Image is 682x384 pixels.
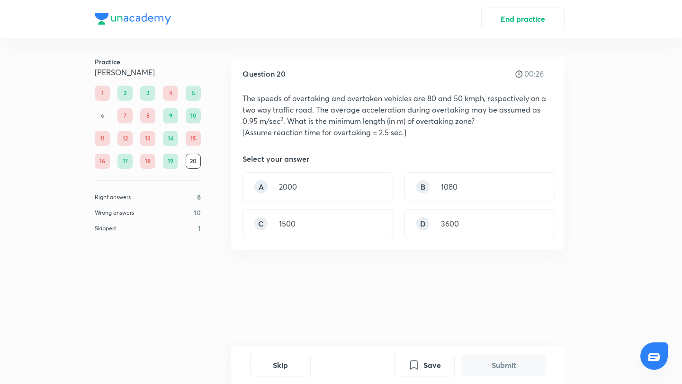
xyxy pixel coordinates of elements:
h5: Select your answer [242,153,309,165]
p: Wrong answers [95,209,134,217]
div: 18 [140,154,155,169]
p: 3600 [441,218,459,229]
div: 17 [117,154,133,169]
sup: 2 [280,115,283,122]
img: Company Logo [95,13,171,25]
h5: Question 20 [242,68,286,79]
div: C [254,217,268,230]
div: 5 [186,86,201,101]
div: 12 [117,131,133,146]
div: 6 [95,108,110,123]
p: Skipped [95,224,116,233]
h6: Practice [95,57,201,67]
div: 14 [163,131,178,146]
button: Skip [250,354,311,376]
div: 20 [186,154,201,169]
div: B [416,180,430,193]
p: 10 [194,208,201,218]
button: End practice [481,8,565,30]
button: Submit [462,354,546,376]
p: The speeds of overtaking and overtaken vehicles are 80 and 50 kmph, respectively on a two way tra... [242,93,553,127]
div: 10 [186,108,201,123]
div: A [254,180,268,193]
div: 15 [186,131,201,146]
p: 1 [198,223,201,233]
div: 16 [95,154,110,169]
p: Right answers [95,193,131,201]
p: 1080 [441,181,458,192]
div: 11 [95,131,110,146]
div: 4 [163,86,178,101]
h5: [PERSON_NAME] [95,67,201,78]
img: stopwatch icon [515,70,522,78]
div: 19 [163,154,178,169]
div: 8 [140,108,155,123]
p: 1500 [279,218,296,229]
div: 13 [140,131,155,146]
div: 1 [95,86,110,101]
div: D [416,217,430,230]
div: 9 [163,108,178,123]
p: 2000 [279,181,297,192]
div: 3 [140,86,155,101]
button: Save [394,354,455,376]
div: 00:26 [515,70,553,78]
p: [Assume reaction time for overtaking = 2.5 sec.] [242,127,553,138]
p: 8 [197,192,201,202]
div: 2 [117,86,133,101]
div: 7 [117,108,133,123]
